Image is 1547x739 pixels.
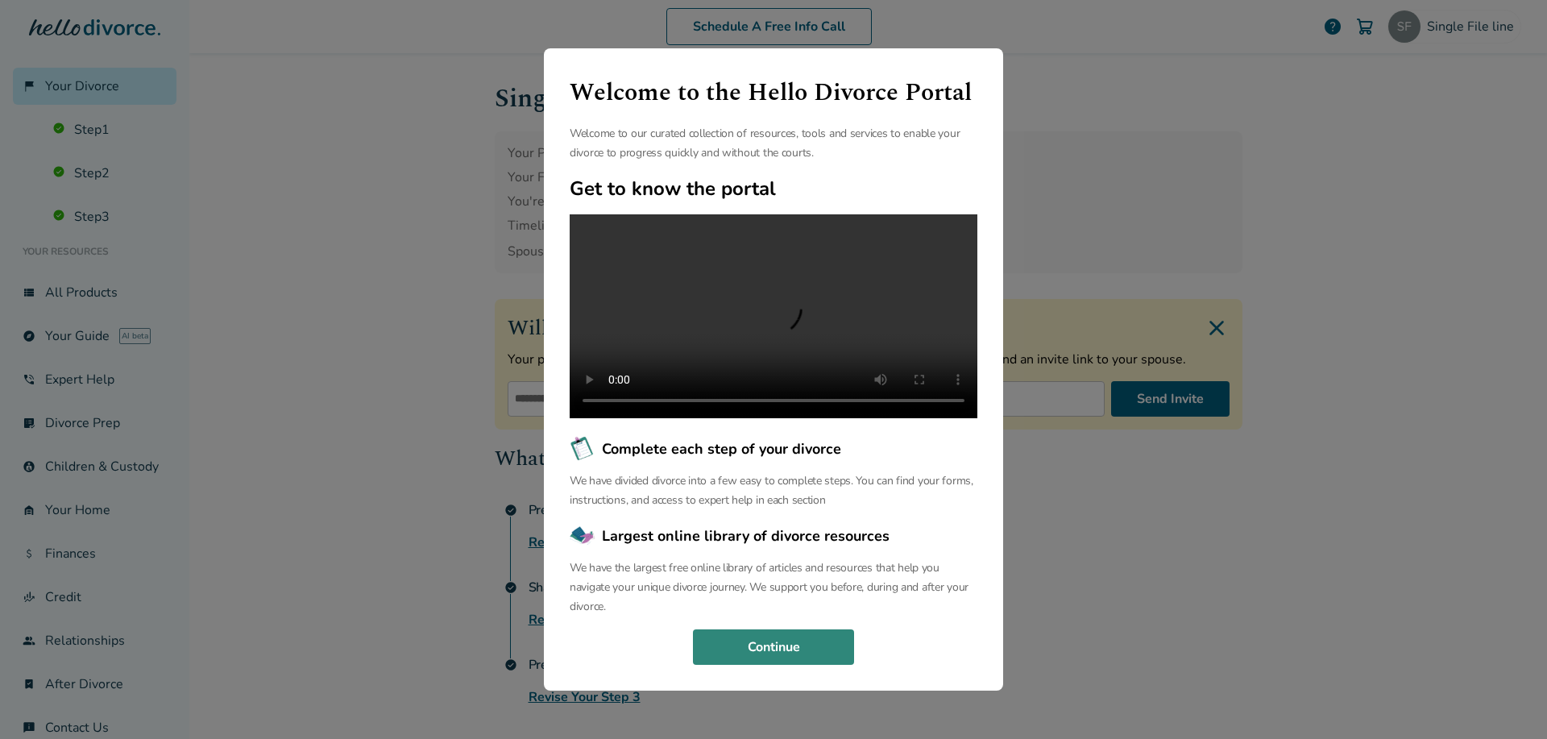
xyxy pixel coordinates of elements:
[602,438,841,459] span: Complete each step of your divorce
[570,523,595,549] img: Largest online library of divorce resources
[570,471,977,510] p: We have divided divorce into a few easy to complete steps. You can find your forms, instructions,...
[570,558,977,617] p: We have the largest free online library of articles and resources that help you navigate your uni...
[602,525,890,546] span: Largest online library of divorce resources
[570,74,977,111] h1: Welcome to the Hello Divorce Portal
[693,629,854,665] button: Continue
[570,176,977,201] h2: Get to know the portal
[570,436,595,462] img: Complete each step of your divorce
[570,124,977,163] p: Welcome to our curated collection of resources, tools and services to enable your divorce to prog...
